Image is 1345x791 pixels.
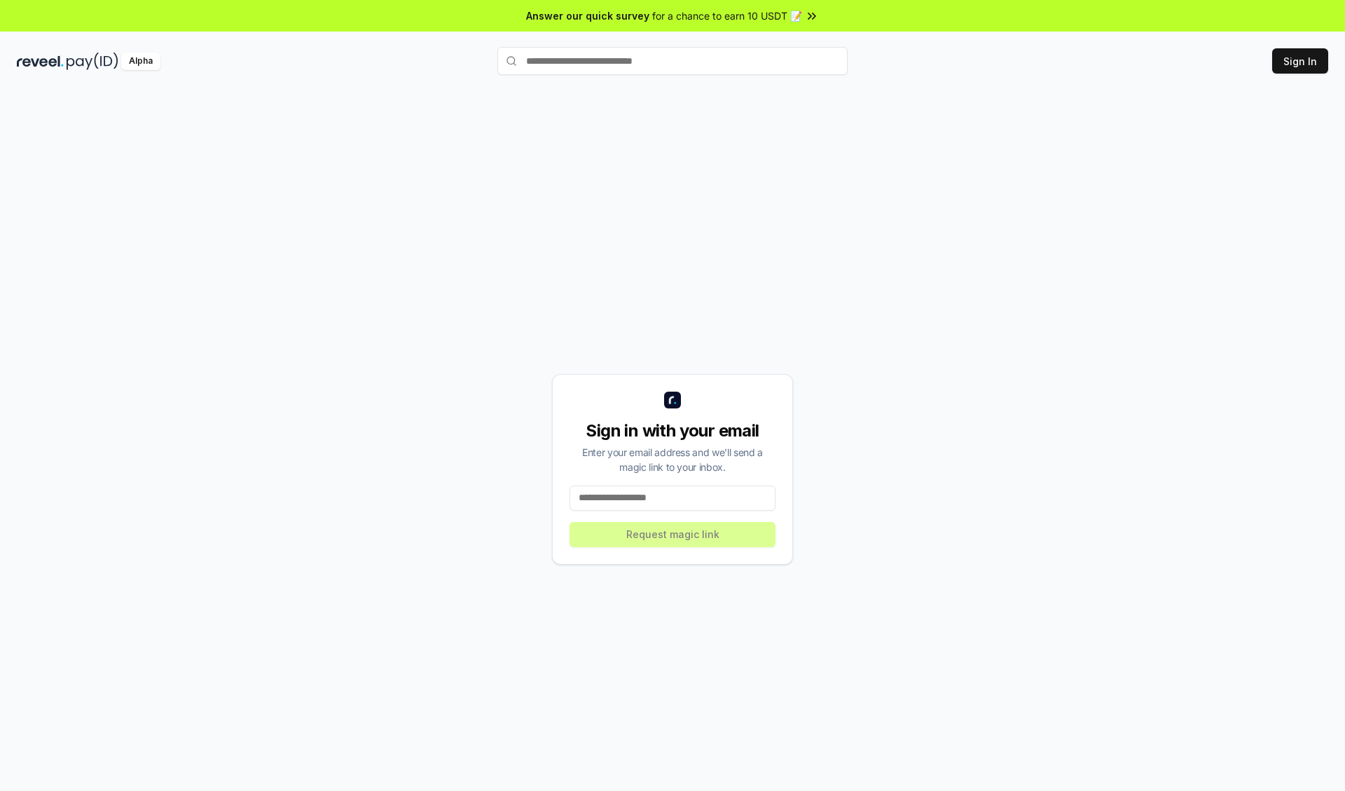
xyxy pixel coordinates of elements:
img: logo_small [664,392,681,408]
div: Enter your email address and we’ll send a magic link to your inbox. [570,445,775,474]
img: reveel_dark [17,53,64,70]
span: Answer our quick survey [526,8,649,23]
img: pay_id [67,53,118,70]
div: Sign in with your email [570,420,775,442]
span: for a chance to earn 10 USDT 📝 [652,8,802,23]
button: Sign In [1272,48,1328,74]
div: Alpha [121,53,160,70]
